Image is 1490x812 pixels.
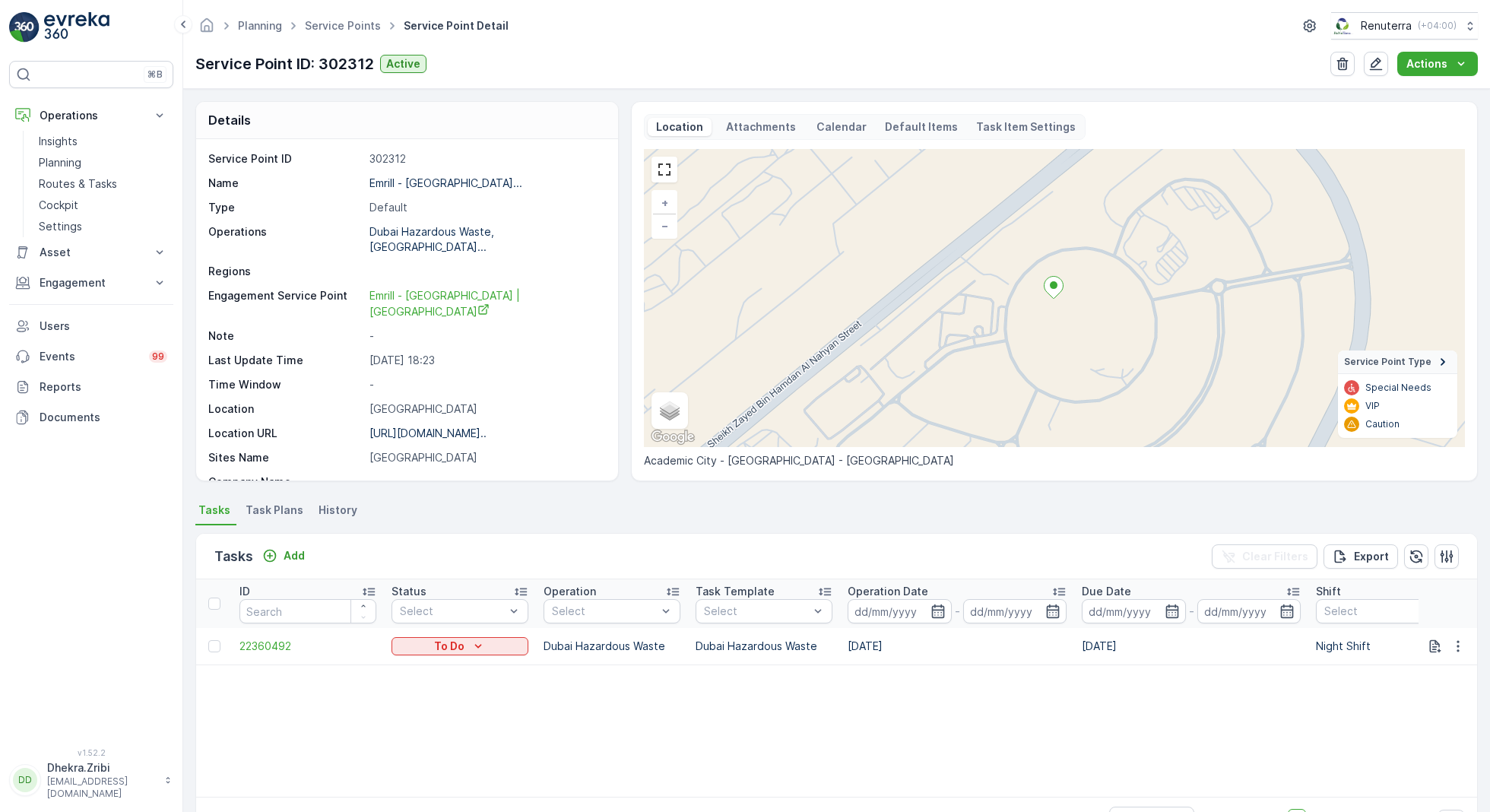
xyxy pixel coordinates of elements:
p: Operation Date [848,584,928,599]
p: Actions [1406,56,1447,71]
button: Add [256,547,311,565]
p: Clear Filters [1242,549,1308,564]
button: Export [1324,544,1398,569]
p: Operation [544,584,596,599]
span: Service Point Type [1344,356,1431,368]
p: Tasks [214,546,253,567]
p: Select [552,604,657,619]
a: Settings [33,216,173,237]
div: DD [13,768,37,792]
p: Operations [40,108,143,123]
span: + [661,196,668,209]
a: Events99 [9,341,173,372]
p: Documents [40,410,167,425]
p: Sites Name [208,450,363,465]
button: Asset [9,237,173,268]
p: Select [400,604,505,619]
td: [DATE] [840,628,1074,665]
p: - [955,602,960,620]
p: Select [704,604,809,619]
a: Users [9,311,173,341]
p: Location [654,119,705,135]
td: [DATE] [1074,628,1308,665]
p: Location URL [208,426,363,441]
p: Last Update Time [208,353,363,368]
p: Dhekra.Zribi [47,760,157,776]
a: View Fullscreen [653,158,676,181]
p: Insights [39,134,78,149]
p: Service Point ID: 302312 [195,52,374,75]
p: 302312 [369,151,602,167]
span: Emrill - [GEOGRAPHIC_DATA] | [GEOGRAPHIC_DATA] [369,289,523,318]
p: Shift [1316,584,1341,599]
p: [DATE] 18:23 [369,353,602,368]
p: [URL][DOMAIN_NAME].. [369,427,487,439]
p: Dubai Hazardous Waste [696,639,832,654]
p: 99 [152,350,164,363]
p: Planning [39,155,81,170]
p: Regions [208,264,363,279]
p: Dubai Hazardous Waste, [GEOGRAPHIC_DATA]... [369,225,497,253]
p: - [1189,602,1194,620]
a: Zoom Out [653,214,676,237]
p: Engagement [40,275,143,290]
p: Settings [39,219,82,234]
a: Homepage [198,23,215,36]
img: Screenshot_2024-07-26_at_13.33.01.png [1331,17,1355,34]
p: Details [208,111,251,129]
p: Default Items [885,119,958,135]
p: Name [208,176,363,191]
p: Type [208,200,363,215]
button: Actions [1397,52,1478,76]
a: Planning [238,19,282,32]
span: Tasks [198,503,230,518]
p: - [369,328,602,344]
span: − [661,219,669,232]
p: - [369,474,602,490]
p: [EMAIL_ADDRESS][DOMAIN_NAME] [47,776,157,800]
p: Note [208,328,363,344]
p: Location [208,401,363,417]
span: Service Point Detail [401,18,512,33]
input: dd/mm/yyyy [1082,599,1186,623]
input: Search [239,599,376,623]
p: Routes & Tasks [39,176,117,192]
p: Export [1354,549,1389,564]
button: To Do [392,637,528,655]
p: ⌘B [147,68,163,81]
button: DDDhekra.Zribi[EMAIL_ADDRESS][DOMAIN_NAME] [9,760,173,800]
p: Cockpit [39,198,78,213]
input: dd/mm/yyyy [1197,599,1301,623]
button: Active [380,55,426,73]
span: v 1.52.2 [9,748,173,757]
a: Cockpit [33,195,173,216]
p: Night Shift [1316,639,1453,654]
p: Attachments [724,119,798,135]
a: Zoom In [653,192,676,214]
a: Planning [33,152,173,173]
p: Events [40,349,140,364]
summary: Service Point Type [1338,350,1457,374]
a: Open this area in Google Maps (opens a new window) [648,427,698,447]
p: ( +04:00 ) [1418,20,1457,32]
p: - [369,377,602,392]
p: Add [284,548,305,563]
p: Service Point ID [208,151,363,167]
p: Asset [40,245,143,260]
p: Operations [208,224,363,255]
p: Dubai Hazardous Waste [544,639,680,654]
button: Clear Filters [1212,544,1317,569]
p: Renuterra [1361,18,1412,33]
p: Due Date [1082,584,1131,599]
p: Reports [40,379,167,395]
p: Special Needs [1365,382,1431,394]
p: Emrill - [GEOGRAPHIC_DATA]... [369,176,522,189]
p: Academic City - [GEOGRAPHIC_DATA] - [GEOGRAPHIC_DATA] [644,453,1465,468]
span: History [319,503,357,518]
button: Engagement [9,268,173,298]
input: dd/mm/yyyy [963,599,1067,623]
p: VIP [1365,400,1380,412]
a: Routes & Tasks [33,173,173,195]
p: Calendar [816,119,867,135]
a: Service Points [305,19,381,32]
